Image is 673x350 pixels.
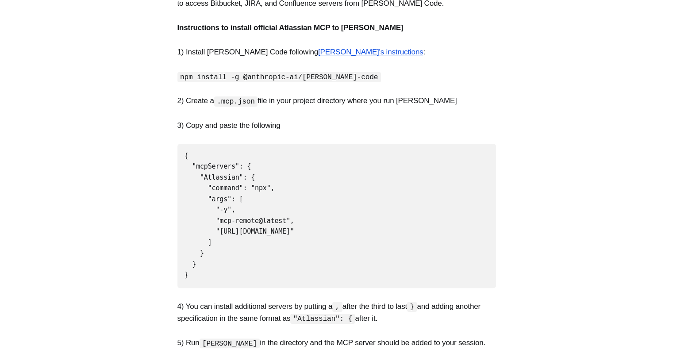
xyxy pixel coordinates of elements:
[290,314,355,324] code: "Atlassian": {
[407,302,417,312] code: }
[177,119,496,131] p: 3) Copy and paste the following
[214,96,258,107] code: .mcp.json
[177,72,381,82] code: npm install -g @anthropic-ai/[PERSON_NAME]-code
[177,23,404,32] strong: Instructions to install official Atlassian MCP to [PERSON_NAME]
[177,300,496,324] p: 4) You can install additional servers by putting a after the third to last and adding another spe...
[200,338,260,349] code: [PERSON_NAME]
[332,302,342,312] code: ,
[318,48,423,56] a: [PERSON_NAME]'s instructions
[177,46,496,58] p: 1) Install [PERSON_NAME] Code following :
[185,152,294,279] code: { "mcpServers": { "Atlassian": { "command": "npx", "args": [ "-y", "mcp-remote@latest", "[URL][DO...
[177,95,496,107] p: 2) Create a file in your project directory where you run [PERSON_NAME]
